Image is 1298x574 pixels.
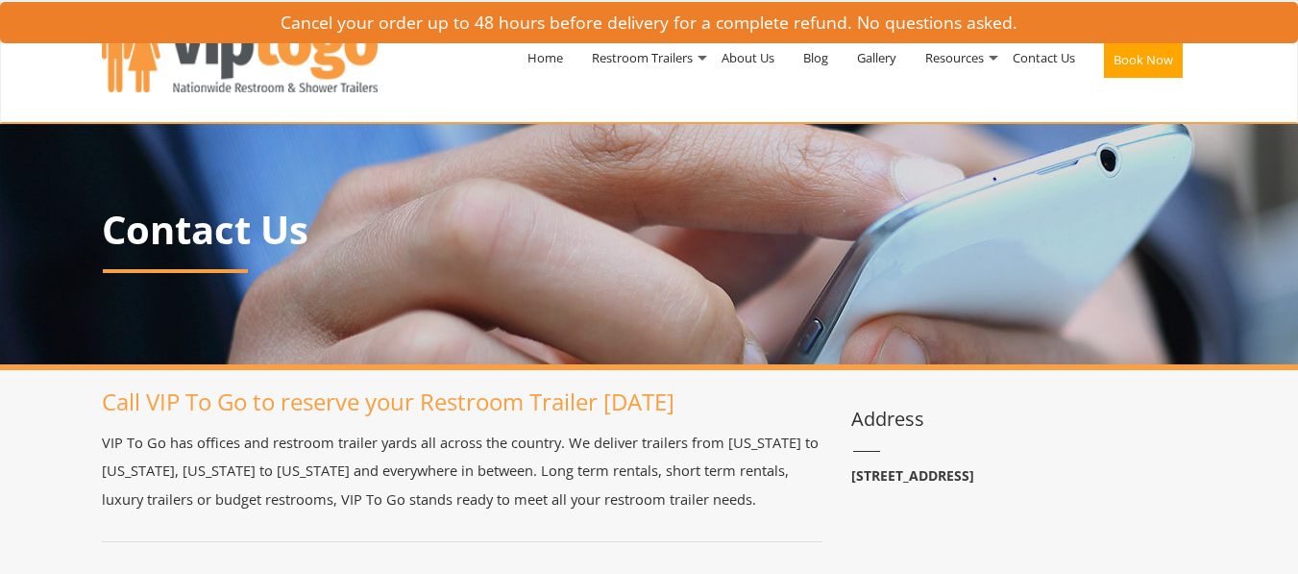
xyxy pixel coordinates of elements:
[998,8,1090,108] a: Contact Us
[851,409,1197,430] h3: Address
[102,13,378,92] img: VIPTOGO
[102,389,822,414] h1: Call VIP To Go to reserve your Restroom Trailer [DATE]
[102,209,1197,251] p: Contact Us
[102,429,822,513] p: VIP To Go has offices and restroom trailer yards all across the country. We deliver trailers from...
[1104,41,1183,78] button: Book Now
[843,8,911,108] a: Gallery
[577,8,707,108] a: Restroom Trailers
[1090,8,1197,119] a: Book Now
[911,8,998,108] a: Resources
[513,8,577,108] a: Home
[851,466,974,485] b: [STREET_ADDRESS]
[707,8,789,108] a: About Us
[789,8,843,108] a: Blog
